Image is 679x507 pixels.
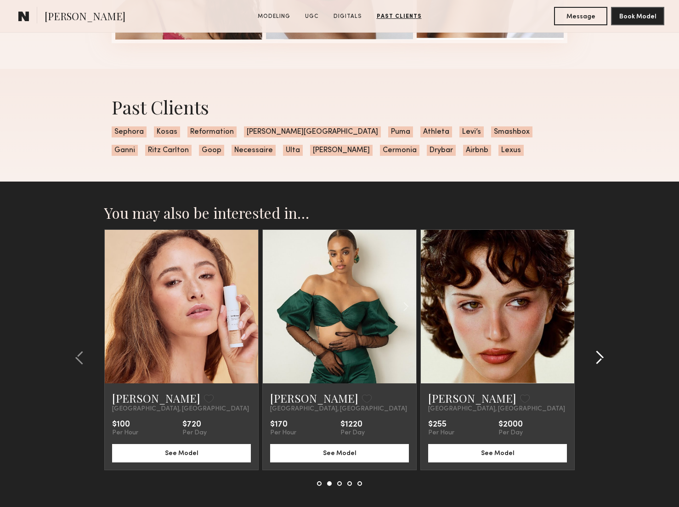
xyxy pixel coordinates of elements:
[498,420,523,429] div: $2000
[428,449,567,456] a: See Model
[428,405,565,413] span: [GEOGRAPHIC_DATA], [GEOGRAPHIC_DATA]
[554,7,607,25] button: Message
[330,12,366,21] a: Digitals
[187,126,237,137] span: Reformation
[270,444,409,462] button: See Model
[182,420,207,429] div: $720
[611,12,664,20] a: Book Model
[199,145,224,156] span: Goop
[498,429,523,437] div: Per Day
[427,145,456,156] span: Drybar
[459,126,484,137] span: Levi’s
[112,126,147,137] span: Sephora
[491,126,532,137] span: Smashbox
[270,420,296,429] div: $170
[112,95,567,119] div: Past Clients
[270,449,409,456] a: See Model
[388,126,413,137] span: Puma
[232,145,276,156] span: Necessaire
[112,420,138,429] div: $100
[463,145,491,156] span: Airbnb
[373,12,425,21] a: Past Clients
[310,145,373,156] span: [PERSON_NAME]
[340,420,365,429] div: $1220
[112,145,138,156] span: Ganni
[611,7,664,25] button: Book Model
[182,429,207,437] div: Per Day
[254,12,294,21] a: Modeling
[498,145,524,156] span: Lexus
[145,145,192,156] span: Ritz Carlton
[154,126,180,137] span: Kosas
[428,429,454,437] div: Per Hour
[112,449,251,456] a: See Model
[380,145,419,156] span: Cermonia
[420,126,452,137] span: Athleta
[270,391,358,405] a: [PERSON_NAME]
[244,126,381,137] span: [PERSON_NAME][GEOGRAPHIC_DATA]
[301,12,323,21] a: UGC
[112,405,249,413] span: [GEOGRAPHIC_DATA], [GEOGRAPHIC_DATA]
[340,429,365,437] div: Per Day
[112,429,138,437] div: Per Hour
[428,444,567,462] button: See Model
[428,420,454,429] div: $255
[104,204,575,222] h2: You may also be interested in…
[112,444,251,462] button: See Model
[270,405,407,413] span: [GEOGRAPHIC_DATA], [GEOGRAPHIC_DATA]
[283,145,303,156] span: Ulta
[428,391,516,405] a: [PERSON_NAME]
[112,391,200,405] a: [PERSON_NAME]
[45,9,125,25] span: [PERSON_NAME]
[270,429,296,437] div: Per Hour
